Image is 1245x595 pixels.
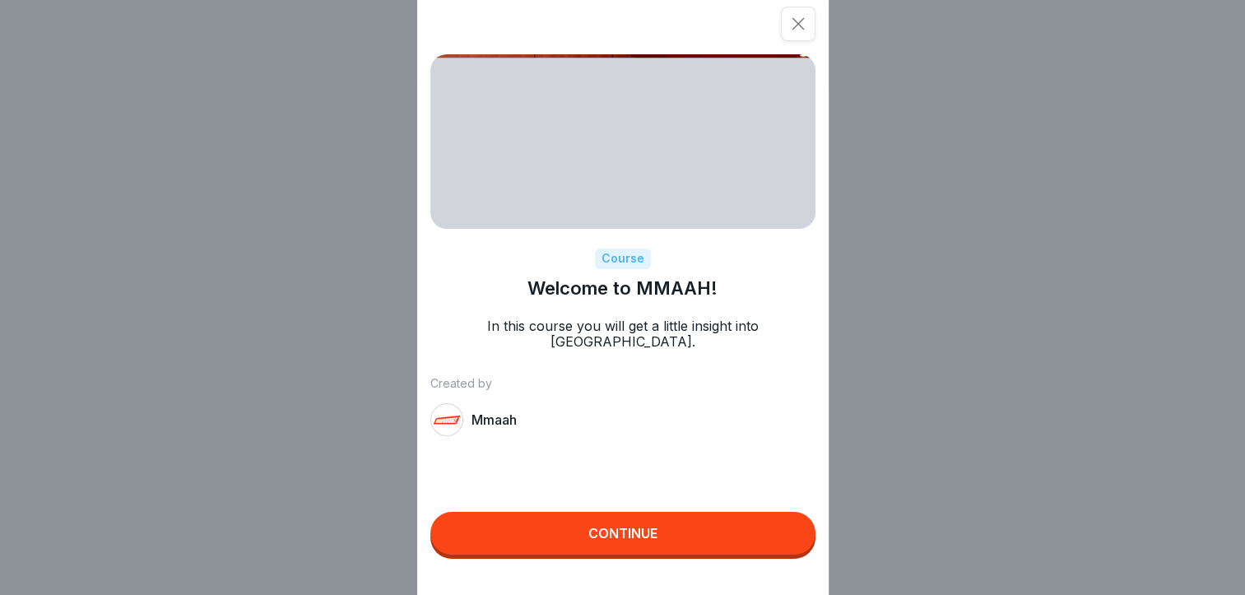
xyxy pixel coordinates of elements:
[527,277,718,299] h1: Welcome to MMAAH!
[588,526,657,541] div: Continue
[430,318,815,350] p: In this course you will get a little insight into [GEOGRAPHIC_DATA].
[430,512,815,559] a: Continue
[595,249,651,269] div: Course
[430,512,815,555] button: Continue
[430,377,815,391] p: Created by
[472,412,517,428] p: Mmaah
